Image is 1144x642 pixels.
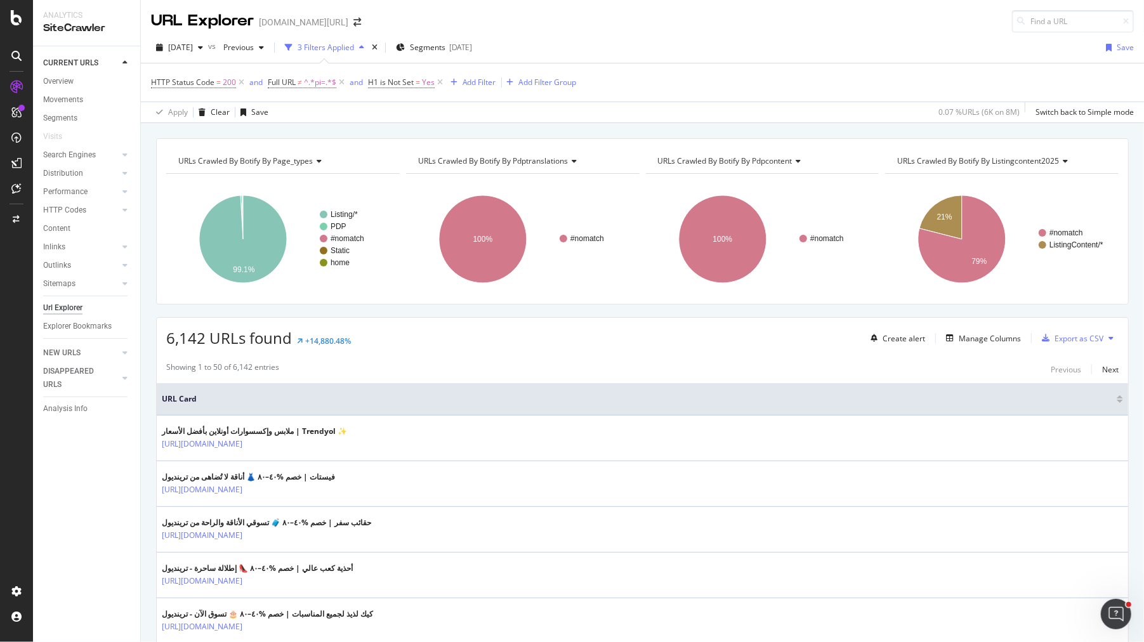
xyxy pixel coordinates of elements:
div: Analytics [43,10,130,21]
span: Yes [422,74,435,91]
span: URLs Crawled By Botify By pdptranslations [418,155,568,166]
h4: URLs Crawled By Botify By pdpcontent [655,151,868,171]
div: أحذية كعب عالي | خصم %٤٠–٨٠ 👠 إطلالة ساحرة - ترينديول [162,563,353,574]
text: home [331,258,350,267]
a: Distribution [43,167,119,180]
div: Inlinks [43,240,65,254]
div: Add Filter Group [519,77,577,88]
div: Save [1117,42,1134,53]
div: Content [43,222,70,235]
a: Inlinks [43,240,119,254]
button: and [350,76,363,88]
iframe: Intercom live chat [1101,599,1131,629]
button: Next [1102,362,1119,377]
span: Full URL [268,77,296,88]
div: Explorer Bookmarks [43,320,112,333]
div: Analysis Info [43,402,88,416]
text: Listing/* [331,210,358,219]
div: حقائب سفر | خصم %٤٠–٨٠ 🧳 تسوقي الأناقة والراحة من ترينديول [162,517,371,528]
a: Analysis Info [43,402,131,416]
button: Segments[DATE] [391,37,477,58]
button: Add Filter Group [502,75,577,90]
a: [URL][DOMAIN_NAME] [162,529,242,542]
span: ≠ [298,77,302,88]
div: Outlinks [43,259,71,272]
div: URL Explorer [151,10,254,32]
h4: URLs Crawled By Botify By page_types [176,151,388,171]
div: Clear [211,107,230,117]
a: [URL][DOMAIN_NAME] [162,438,242,450]
span: URL Card [162,393,1114,405]
div: كيك لذيذ لجميع المناسبات | خصم %٤٠–٨٠ 🎂 تسوق الآن - ترينديول [162,608,373,620]
a: [URL][DOMAIN_NAME] [162,620,242,633]
div: Save [251,107,268,117]
button: Save [1101,37,1134,58]
div: Performance [43,185,88,199]
button: Apply [151,102,188,122]
button: Manage Columns [941,331,1021,346]
a: HTTP Codes [43,204,119,217]
div: Visits [43,130,62,143]
span: vs [208,41,218,51]
button: Export as CSV [1037,328,1103,348]
text: 79% [972,257,987,266]
a: DISAPPEARED URLS [43,365,119,391]
text: #nomatch [1049,228,1083,237]
div: NEW URLS [43,346,81,360]
div: times [369,41,380,54]
a: Movements [43,93,131,107]
a: [URL][DOMAIN_NAME] [162,575,242,587]
button: Create alert [865,328,925,348]
div: Create alert [883,333,925,344]
text: 100% [713,235,732,244]
button: [DATE] [151,37,208,58]
div: Export as CSV [1055,333,1103,344]
svg: A chart. [166,184,400,294]
text: #nomatch [810,234,844,243]
div: [DATE] [449,42,472,53]
span: 200 [223,74,236,91]
span: Previous [218,42,254,53]
div: Apply [168,107,188,117]
a: Outlinks [43,259,119,272]
button: and [249,76,263,88]
div: DISAPPEARED URLS [43,365,107,391]
a: Url Explorer [43,301,131,315]
button: 3 Filters Applied [280,37,369,58]
div: Distribution [43,167,83,180]
button: Previous [218,37,269,58]
text: 100% [473,235,492,244]
a: CURRENT URLS [43,56,119,70]
text: Static [331,246,350,255]
a: Sitemaps [43,277,119,291]
text: #nomatch [331,234,364,243]
div: 0.07 % URLs ( 6K on 8M ) [938,107,1020,117]
span: = [216,77,221,88]
a: Overview [43,75,131,88]
div: +14,880.48% [305,336,351,346]
a: Visits [43,130,75,143]
svg: A chart. [406,184,640,294]
div: and [249,77,263,88]
a: Explorer Bookmarks [43,320,131,333]
span: URLs Crawled By Botify By listingcontent2025 [897,155,1059,166]
div: Showing 1 to 50 of 6,142 entries [166,362,279,377]
div: 3 Filters Applied [298,42,354,53]
a: Performance [43,185,119,199]
a: Content [43,222,131,235]
div: Movements [43,93,83,107]
input: Find a URL [1012,10,1134,32]
button: Previous [1051,362,1081,377]
h4: URLs Crawled By Botify By listingcontent2025 [895,151,1107,171]
span: 2025 Oct. 3rd [168,42,193,53]
a: Segments [43,112,131,125]
div: arrow-right-arrow-left [353,18,361,27]
svg: A chart. [885,184,1119,294]
div: Previous [1051,364,1081,375]
button: Clear [194,102,230,122]
button: Add Filter [445,75,496,90]
div: Url Explorer [43,301,82,315]
span: URLs Crawled By Botify By page_types [178,155,313,166]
